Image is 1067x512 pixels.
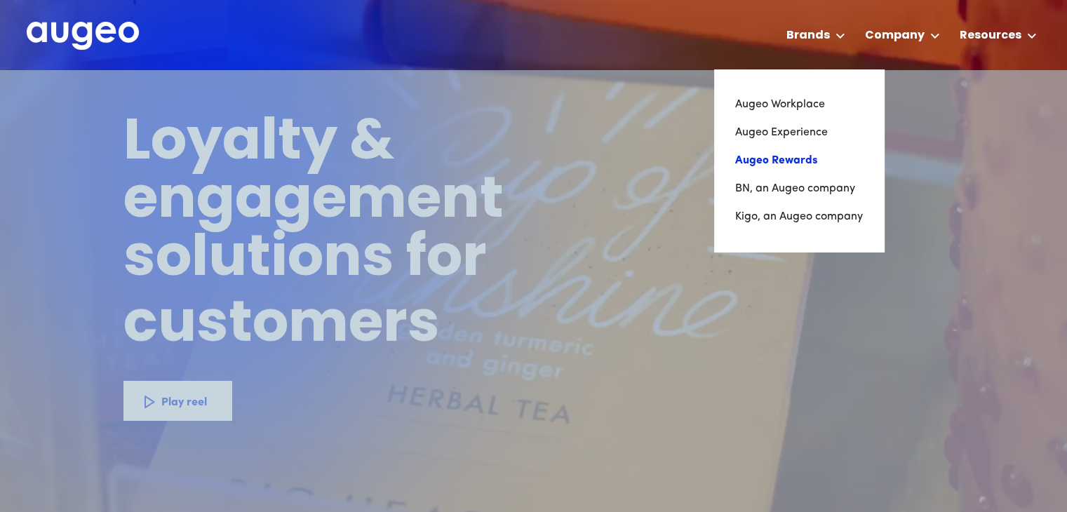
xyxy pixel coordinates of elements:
img: Augeo's full logo in white. [27,22,139,50]
div: Company [865,27,925,44]
a: Kigo, an Augeo company [735,203,863,231]
a: Augeo Workplace [735,90,863,119]
a: home [27,22,139,51]
a: Augeo Experience [735,119,863,147]
a: BN, an Augeo company [735,175,863,203]
nav: Brands [714,69,884,252]
a: Augeo Rewards [735,147,863,175]
div: Brands [786,27,830,44]
div: Resources [960,27,1021,44]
